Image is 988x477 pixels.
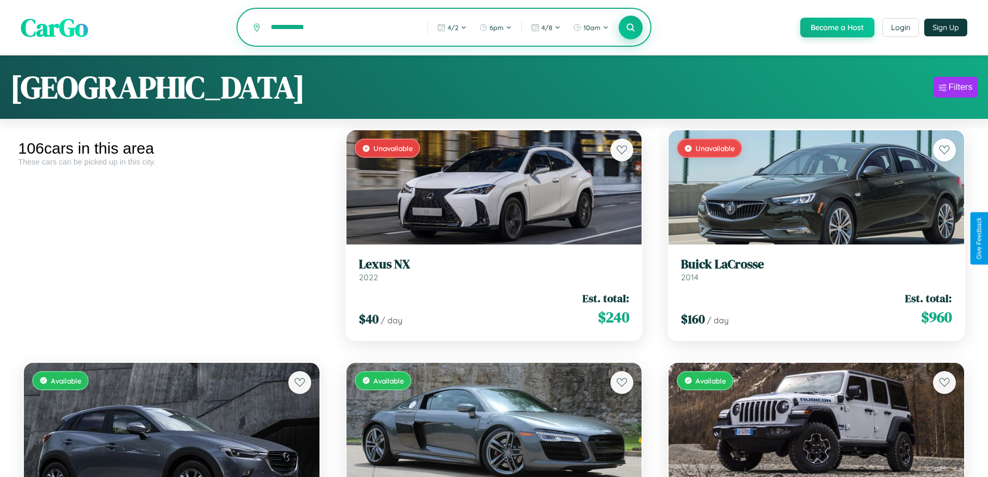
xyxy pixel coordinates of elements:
span: 6pm [490,23,504,32]
div: Filters [949,82,972,92]
button: 4/2 [432,19,472,36]
span: 2014 [681,272,699,282]
div: 106 cars in this area [18,140,325,157]
span: Est. total: [582,291,629,306]
span: Available [51,376,81,385]
span: 4 / 2 [448,23,458,32]
span: / day [707,315,729,325]
h1: [GEOGRAPHIC_DATA] [10,66,305,108]
span: Est. total: [905,291,952,306]
span: Available [373,376,404,385]
button: 6pm [474,19,517,36]
button: Become a Host [800,18,874,37]
span: $ 160 [681,310,705,328]
button: Login [882,18,919,37]
span: $ 40 [359,310,379,328]
div: Give Feedback [976,217,983,260]
a: Lexus NX2022 [359,257,630,282]
span: Unavailable [373,144,413,153]
h3: Lexus NX [359,257,630,272]
button: 4/8 [526,19,566,36]
span: / day [381,315,402,325]
a: Buick LaCrosse2014 [681,257,952,282]
span: 2022 [359,272,378,282]
h3: Buick LaCrosse [681,257,952,272]
button: 10am [568,19,614,36]
button: Filters [934,77,978,98]
div: These cars can be picked up in this city. [18,157,325,166]
button: Sign Up [924,19,967,36]
span: Available [695,376,726,385]
span: $ 240 [598,307,629,328]
span: 10am [583,23,601,32]
span: $ 960 [921,307,952,328]
span: CarGo [21,10,88,45]
span: Unavailable [695,144,735,153]
span: 4 / 8 [541,23,552,32]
